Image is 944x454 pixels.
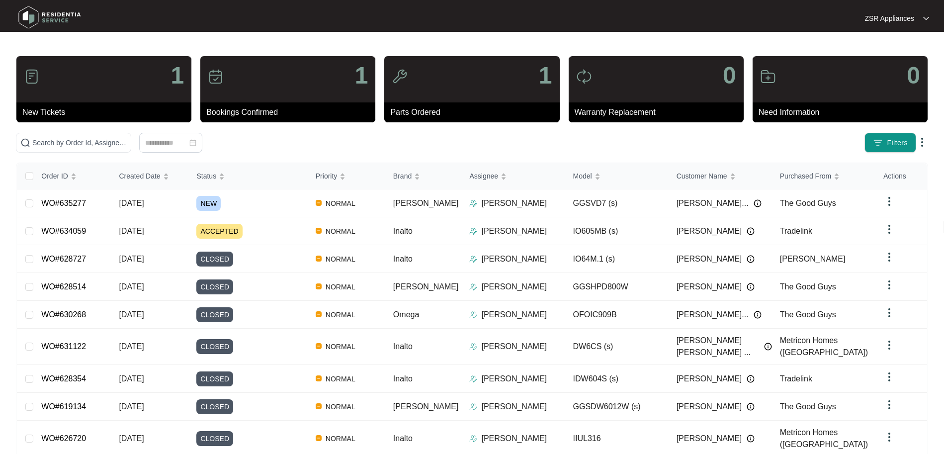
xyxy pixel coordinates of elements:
[754,311,762,319] img: Info icon
[119,434,144,443] span: [DATE]
[188,163,307,189] th: Status
[883,431,895,443] img: dropdown arrow
[119,402,144,411] span: [DATE]
[469,435,477,443] img: Assigner Icon
[565,365,669,393] td: IDW604S (s)
[754,199,762,207] img: Info icon
[393,171,412,182] span: Brand
[481,433,547,445] p: [PERSON_NAME]
[196,431,233,446] span: CLOSED
[469,283,477,291] img: Assigner Icon
[575,106,744,118] p: Warranty Replacement
[481,281,547,293] p: [PERSON_NAME]
[481,253,547,265] p: [PERSON_NAME]
[316,171,338,182] span: Priority
[393,374,413,383] span: Inalto
[780,227,812,235] span: Tradelink
[119,199,144,207] span: [DATE]
[119,171,160,182] span: Created Date
[565,217,669,245] td: IO605MB (s)
[322,253,359,265] span: NORMAL
[481,225,547,237] p: [PERSON_NAME]
[393,434,413,443] span: Inalto
[41,342,86,351] a: WO#631122
[883,223,895,235] img: dropdown arrow
[393,255,413,263] span: Inalto
[41,227,86,235] a: WO#634059
[481,341,547,353] p: [PERSON_NAME]
[677,171,727,182] span: Customer Name
[119,227,144,235] span: [DATE]
[565,245,669,273] td: IO64M.1 (s)
[677,373,742,385] span: [PERSON_NAME]
[887,138,908,148] span: Filters
[308,163,385,189] th: Priority
[322,309,359,321] span: NORMAL
[41,199,86,207] a: WO#635277
[393,282,459,291] span: [PERSON_NAME]
[780,282,836,291] span: The Good Guys
[322,401,359,413] span: NORMAL
[15,2,85,32] img: residentia service logo
[322,225,359,237] span: NORMAL
[119,374,144,383] span: [DATE]
[780,336,868,357] span: Metricon Homes ([GEOGRAPHIC_DATA])
[916,136,928,148] img: dropdown arrow
[565,273,669,301] td: GGSHPD800W
[322,433,359,445] span: NORMAL
[864,13,914,23] p: ZSR Appliances
[316,228,322,234] img: Vercel Logo
[780,255,846,263] span: [PERSON_NAME]
[747,403,755,411] img: Info icon
[196,399,233,414] span: CLOSED
[24,69,40,85] img: icon
[322,341,359,353] span: NORMAL
[469,227,477,235] img: Assigner Icon
[316,283,322,289] img: Vercel Logo
[196,307,233,322] span: CLOSED
[780,374,812,383] span: Tradelink
[481,309,547,321] p: [PERSON_NAME]
[316,311,322,317] img: Vercel Logo
[772,163,875,189] th: Purchased From
[780,199,836,207] span: The Good Guys
[747,227,755,235] img: Info icon
[565,163,669,189] th: Model
[573,171,592,182] span: Model
[677,253,742,265] span: [PERSON_NAME]
[883,371,895,383] img: dropdown arrow
[119,255,144,263] span: [DATE]
[322,281,359,293] span: NORMAL
[316,375,322,381] img: Vercel Logo
[747,255,755,263] img: Info icon
[41,310,86,319] a: WO#630268
[669,163,772,189] th: Customer Name
[780,310,836,319] span: The Good Guys
[469,375,477,383] img: Assigner Icon
[316,403,322,409] img: Vercel Logo
[723,64,736,88] p: 0
[322,373,359,385] span: NORMAL
[469,343,477,351] img: Assigner Icon
[119,282,144,291] span: [DATE]
[393,310,419,319] span: Omega
[41,434,86,443] a: WO#626720
[875,163,927,189] th: Actions
[196,252,233,267] span: CLOSED
[481,197,547,209] p: [PERSON_NAME]
[393,402,459,411] span: [PERSON_NAME]
[565,393,669,421] td: GGSDW6012W (s)
[393,227,413,235] span: Inalto
[759,106,928,118] p: Need Information
[747,283,755,291] img: Info icon
[864,133,916,153] button: filter iconFilters
[760,69,776,85] img: icon
[393,199,459,207] span: [PERSON_NAME]
[196,224,242,239] span: ACCEPTED
[576,69,592,85] img: icon
[316,256,322,262] img: Vercel Logo
[33,163,111,189] th: Order ID
[677,197,749,209] span: [PERSON_NAME]...
[883,195,895,207] img: dropdown arrow
[41,374,86,383] a: WO#628354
